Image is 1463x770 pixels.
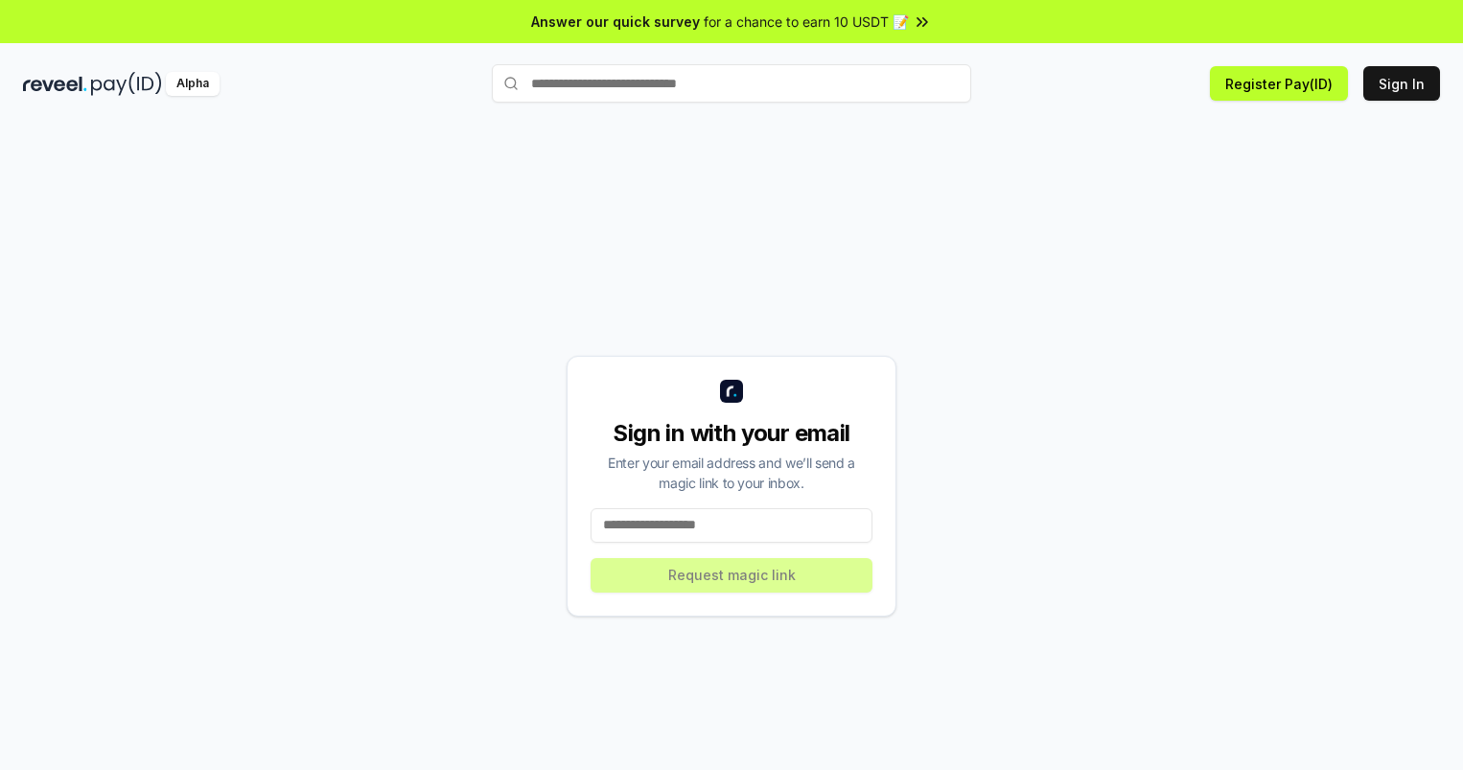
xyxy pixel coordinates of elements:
span: for a chance to earn 10 USDT 📝 [704,12,909,32]
img: reveel_dark [23,72,87,96]
span: Answer our quick survey [531,12,700,32]
div: Enter your email address and we’ll send a magic link to your inbox. [591,453,872,493]
img: pay_id [91,72,162,96]
div: Sign in with your email [591,418,872,449]
img: logo_small [720,380,743,403]
button: Sign In [1363,66,1440,101]
button: Register Pay(ID) [1210,66,1348,101]
div: Alpha [166,72,220,96]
